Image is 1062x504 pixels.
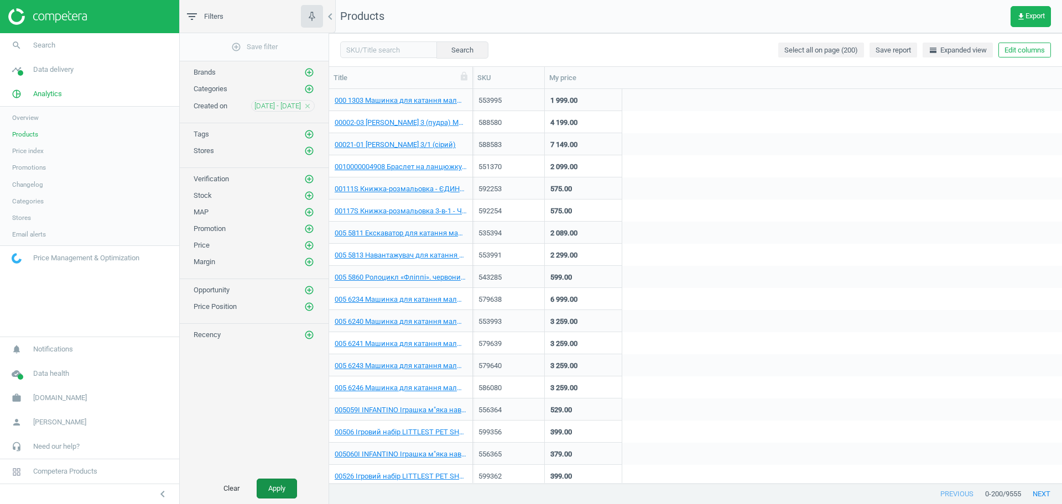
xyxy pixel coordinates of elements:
div: Title [334,73,468,83]
div: 529.00 [550,405,572,415]
span: Promotions [12,163,46,172]
button: chevron_left [149,487,176,501]
button: Clear [212,479,251,498]
div: 4 199.00 [550,118,577,128]
i: add_circle_outline [231,42,241,52]
button: add_circle_outline [304,301,315,312]
button: add_circle_outline [304,174,315,185]
span: Export [1017,12,1045,21]
a: 0010000004908 Браслет на ланцюжку Мишеня з сиром [335,162,467,172]
button: add_circle_outline [304,285,315,296]
span: Products [340,9,384,23]
i: add_circle_outline [304,302,314,312]
button: add_circle_outline [304,83,315,95]
span: [DATE] - [DATE] [254,101,301,111]
div: 588583 [478,140,539,150]
a: 005 6240 Машинка для катання малюка "Нео" червона, 12міс. + [335,317,467,327]
span: Stores [194,146,214,155]
i: add_circle_outline [304,67,314,77]
span: Changelog [12,180,43,189]
span: Verification [194,175,229,183]
span: Margin [194,258,215,266]
i: add_circle_outline [304,240,314,250]
div: 592253 [478,184,539,194]
span: Overview [12,113,39,122]
div: 551370 [478,162,539,172]
div: 599356 [478,427,539,437]
span: Promotion [194,224,226,233]
button: Select all on page (200) [778,43,864,58]
div: 1 999.00 [550,96,577,106]
span: Stock [194,191,212,200]
button: add_circle_outline [304,256,315,267]
div: 556365 [478,449,539,459]
div: 2 089.00 [550,228,577,238]
div: 599362 [478,471,539,481]
span: Filters [204,12,223,22]
span: Brands [194,68,216,76]
i: chevron_left [156,487,169,501]
a: 005 5860 Ролоцикл «Фліппі». червоний. 18 міс.+ [335,272,467,282]
i: add_circle_outline [304,285,314,295]
div: 535394 [478,228,539,238]
span: Need our help? [33,442,80,452]
div: 543285 [478,272,539,282]
div: 3 259.00 [550,383,577,393]
span: Recency [194,330,221,339]
img: wGWNvw8QSZomAAAAABJRU5ErkJggg== [12,253,22,264]
div: 399.00 [550,427,572,437]
i: cloud_done [6,363,27,384]
span: Price [194,241,210,249]
span: Select all on page (200) [784,45,858,55]
div: 7 149.00 [550,140,577,150]
div: 592254 [478,206,539,216]
button: Save report [870,43,917,58]
i: search [6,35,27,56]
span: Expanded view [929,45,987,55]
div: 556364 [478,405,539,415]
button: Apply [257,479,297,498]
span: Tags [194,130,209,138]
div: 579638 [478,295,539,305]
div: 379.00 [550,449,572,459]
a: 00002-03 [PERSON_NAME] 3 (пудра) МУЗИЧНИЙ [335,118,467,128]
button: Search [436,41,488,58]
a: 00021-01 [PERSON_NAME] 3/1 (сірий) [335,140,456,150]
a: 005 6246 Машинка для катання малюка "Нео". троянда. 12міс. + [335,383,467,393]
div: 399.00 [550,471,572,481]
span: MAP [194,208,209,216]
span: Competera Products [33,466,97,476]
a: 005 6241 Машинка для катання малюка "Нео" блакитна. 12міс. + [335,339,467,349]
button: add_circle_outline [304,329,315,340]
span: Price index [12,146,44,155]
div: 2 299.00 [550,250,577,260]
i: pie_chart_outlined [6,83,27,104]
span: Categories [12,197,44,206]
button: add_circle_outline [304,190,315,201]
button: add_circle_outline [304,129,315,140]
i: notifications [6,339,27,360]
button: add_circle_outlineSave filter [180,36,329,58]
button: add_circle_outline [304,145,315,156]
i: add_circle_outline [304,84,314,94]
div: 6 999.00 [550,295,577,305]
i: horizontal_split [929,46,938,55]
span: Save report [876,45,911,55]
span: / 9555 [1003,489,1021,499]
span: Search [33,40,55,50]
div: 579639 [478,339,539,349]
div: 575.00 [550,206,572,216]
i: close [304,102,311,110]
i: get_app [1017,12,1025,21]
button: Edit columns [998,43,1051,58]
i: chevron_left [324,10,337,23]
a: 005060I INFANTINO Іграшка м"яка навісна з прорізувачем "Метелик" [335,449,467,459]
div: 588580 [478,118,539,128]
span: Categories [194,85,227,93]
i: add_circle_outline [304,129,314,139]
span: Data delivery [33,65,74,75]
div: 579640 [478,361,539,371]
img: ajHJNr6hYgQAAAAASUVORK5CYII= [8,8,87,25]
button: get_appExport [1011,6,1051,27]
div: My price [549,73,618,83]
